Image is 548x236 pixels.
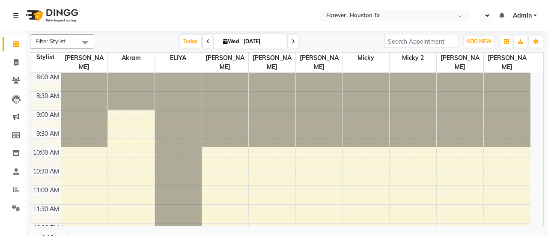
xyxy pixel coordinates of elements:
span: ADD NEW [466,38,491,45]
div: Stylist [30,53,61,62]
span: [PERSON_NAME] [484,53,530,72]
div: 8:30 AM [35,92,61,101]
span: [PERSON_NAME] [61,53,108,72]
span: [PERSON_NAME] [437,53,483,72]
button: ADD NEW [464,36,494,48]
span: [PERSON_NAME] [249,53,295,72]
div: 10:00 AM [31,148,61,157]
div: 10:30 AM [31,167,61,176]
span: Akram [108,53,155,63]
span: [PERSON_NAME] [202,53,249,72]
div: 12:00 PM [32,224,61,233]
span: ELIYA [155,53,202,63]
span: Filter Stylist [36,38,66,45]
input: 2025-10-01 [241,35,284,48]
span: micky 2 [390,53,436,63]
div: 8:00 AM [35,73,61,82]
input: Search Appointment [384,35,459,48]
span: Admin [513,11,532,20]
span: [PERSON_NAME] [296,53,342,72]
span: Micky [343,53,390,63]
div: 11:00 AM [31,186,61,195]
span: Wed [221,38,241,45]
span: Today [180,35,201,48]
div: 11:30 AM [31,205,61,214]
img: logo [22,3,80,27]
div: 9:30 AM [35,129,61,138]
div: 9:00 AM [35,111,61,119]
